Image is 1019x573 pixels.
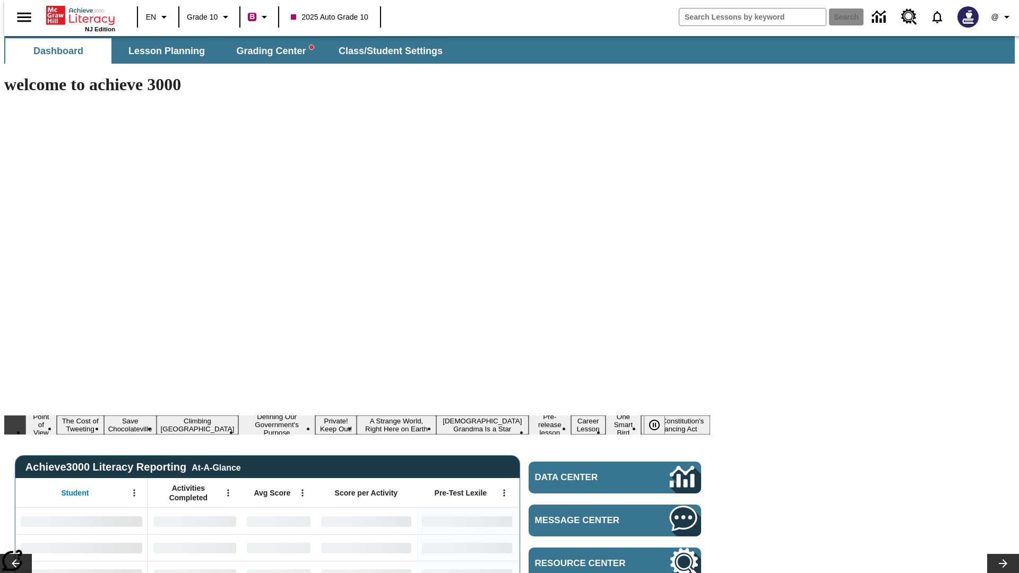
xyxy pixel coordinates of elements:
[4,38,452,64] div: SubNavbar
[535,515,638,526] span: Message Center
[339,45,443,57] span: Class/Student Settings
[241,534,316,561] div: No Data,
[4,36,1015,64] div: SubNavbar
[222,38,328,64] button: Grading Center
[157,415,239,435] button: Slide 4 Climbing Mount Tai
[866,3,895,32] a: Data Center
[4,75,710,94] h1: welcome to achieve 3000
[315,415,357,435] button: Slide 6 Private! Keep Out!
[291,12,368,23] span: 2025 Auto Grade 10
[254,488,290,498] span: Avg Score
[220,485,236,501] button: Open Menu
[571,415,606,435] button: Slide 10 Career Lesson
[244,7,275,27] button: Boost Class color is violet red. Change class color
[985,7,1019,27] button: Profile/Settings
[241,508,316,534] div: No Data,
[192,461,240,473] div: At-A-Glance
[436,415,529,435] button: Slide 8 South Korean Grandma Is a Star
[335,488,398,498] span: Score per Activity
[25,411,57,438] button: Slide 1 Point of View
[606,411,642,438] button: Slide 11 One Smart Bird
[529,462,701,493] a: Data Center
[923,3,951,31] a: Notifications
[357,415,436,435] button: Slide 7 A Strange World, Right Here on Earth
[435,488,487,498] span: Pre-Test Lexile
[57,415,104,435] button: Slide 2 The Cost of Tweeting
[8,2,40,33] button: Open side menu
[529,505,701,536] a: Message Center
[295,485,310,501] button: Open Menu
[679,8,826,25] input: search field
[104,415,157,435] button: Slide 3 Save Chocolateville
[183,7,236,27] button: Grade: Grade 10, Select a grade
[187,12,218,23] span: Grade 10
[641,415,710,435] button: Slide 12 The Constitution's Balancing Act
[148,508,241,534] div: No Data,
[238,411,315,438] button: Slide 5 Defining Our Government's Purpose
[957,6,979,28] img: Avatar
[33,45,83,57] span: Dashboard
[153,483,223,502] span: Activities Completed
[330,38,451,64] button: Class/Student Settings
[46,5,115,26] a: Home
[146,12,156,23] span: EN
[148,534,241,561] div: No Data,
[529,411,571,438] button: Slide 9 Pre-release lesson
[496,485,512,501] button: Open Menu
[128,45,205,57] span: Lesson Planning
[644,415,676,435] div: Pause
[249,10,255,23] span: B
[126,485,142,501] button: Open Menu
[236,45,313,57] span: Grading Center
[25,461,241,473] span: Achieve3000 Literacy Reporting
[61,488,89,498] span: Student
[895,3,923,31] a: Resource Center, Will open in new tab
[991,12,998,23] span: @
[987,554,1019,573] button: Lesson carousel, Next
[114,38,220,64] button: Lesson Planning
[141,7,175,27] button: Language: EN, Select a language
[535,558,638,569] span: Resource Center
[46,4,115,32] div: Home
[951,3,985,31] button: Select a new avatar
[535,472,634,483] span: Data Center
[5,38,111,64] button: Dashboard
[644,415,665,435] button: Pause
[85,26,115,32] span: NJ Edition
[309,45,314,49] svg: writing assistant alert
